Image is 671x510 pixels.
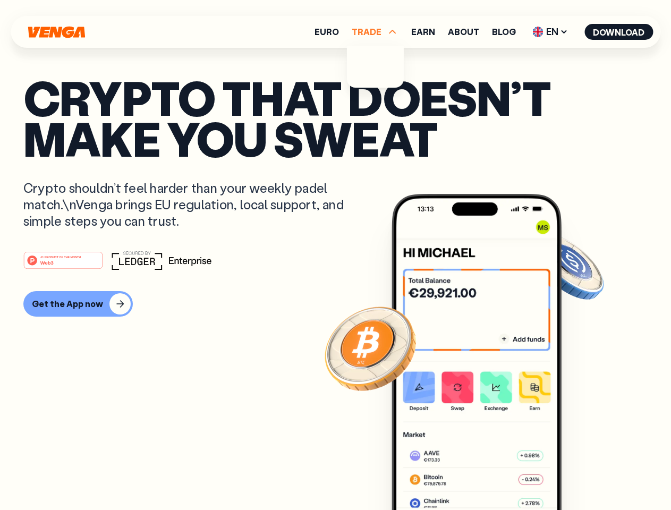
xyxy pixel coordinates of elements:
[492,28,516,36] a: Blog
[529,23,572,40] span: EN
[23,180,359,229] p: Crypto shouldn’t feel harder than your weekly padel match.\nVenga brings EU regulation, local sup...
[40,259,54,265] tspan: Web3
[530,228,606,305] img: USDC coin
[23,77,648,158] p: Crypto that doesn’t make you sweat
[40,255,81,258] tspan: #1 PRODUCT OF THE MONTH
[411,28,435,36] a: Earn
[352,28,381,36] span: TRADE
[23,258,103,271] a: #1 PRODUCT OF THE MONTHWeb3
[315,28,339,36] a: Euro
[532,27,543,37] img: flag-uk
[352,25,398,38] span: TRADE
[448,28,479,36] a: About
[32,299,103,309] div: Get the App now
[23,291,648,317] a: Get the App now
[322,300,418,396] img: Bitcoin
[23,291,133,317] button: Get the App now
[584,24,653,40] button: Download
[27,26,86,38] svg: Home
